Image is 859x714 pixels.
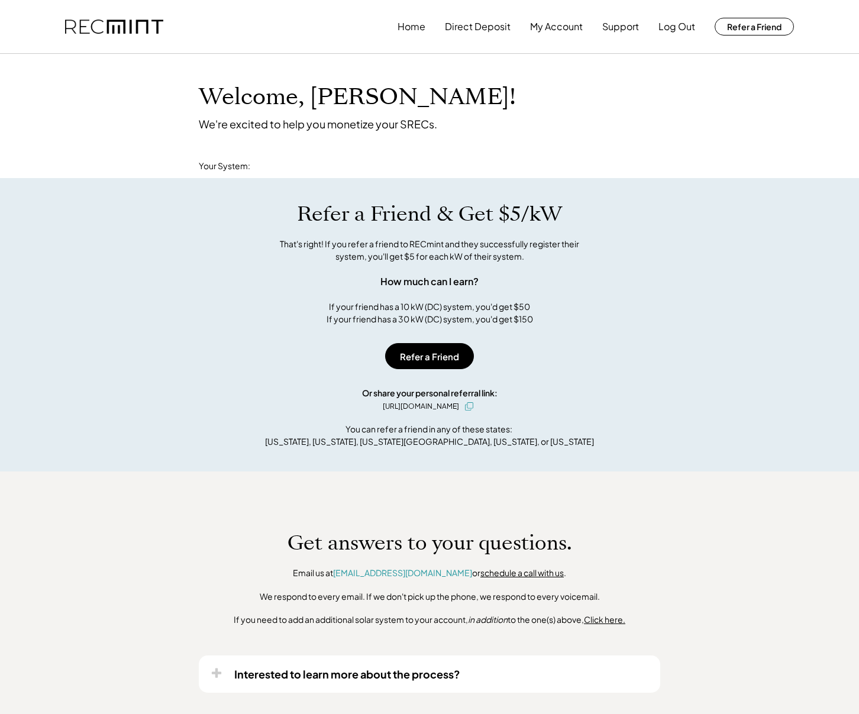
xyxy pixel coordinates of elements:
u: Click here. [584,614,625,625]
button: Refer a Friend [385,343,474,369]
button: Refer a Friend [715,18,794,35]
div: How much can I earn? [380,274,479,289]
button: My Account [530,15,583,38]
img: recmint-logotype%403x.png [65,20,163,34]
div: Or share your personal referral link: [362,387,498,399]
div: Email us at or . [293,567,566,579]
h1: Refer a Friend & Get $5/kW [297,202,562,227]
div: That's right! If you refer a friend to RECmint and they successfully register their system, you'l... [267,238,592,263]
button: Home [398,15,425,38]
div: We're excited to help you monetize your SRECs. [199,117,437,131]
div: Interested to learn more about the process? [234,667,460,681]
button: Direct Deposit [445,15,511,38]
div: Your System: [199,160,250,172]
div: If your friend has a 10 kW (DC) system, you'd get $50 If your friend has a 30 kW (DC) system, you... [327,301,533,325]
a: [EMAIL_ADDRESS][DOMAIN_NAME] [333,567,472,578]
button: Log Out [658,15,695,38]
a: schedule a call with us [480,567,564,578]
div: We respond to every email. If we don't pick up the phone, we respond to every voicemail. [260,591,600,603]
div: You can refer a friend in any of these states: [US_STATE], [US_STATE], [US_STATE][GEOGRAPHIC_DATA... [265,423,594,448]
div: [URL][DOMAIN_NAME] [383,401,459,412]
div: If you need to add an additional solar system to your account, to the one(s) above, [234,614,625,626]
em: in addition [468,614,508,625]
h1: Welcome, [PERSON_NAME]! [199,83,516,111]
button: click to copy [462,399,476,413]
button: Support [602,15,639,38]
h1: Get answers to your questions. [288,531,572,555]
